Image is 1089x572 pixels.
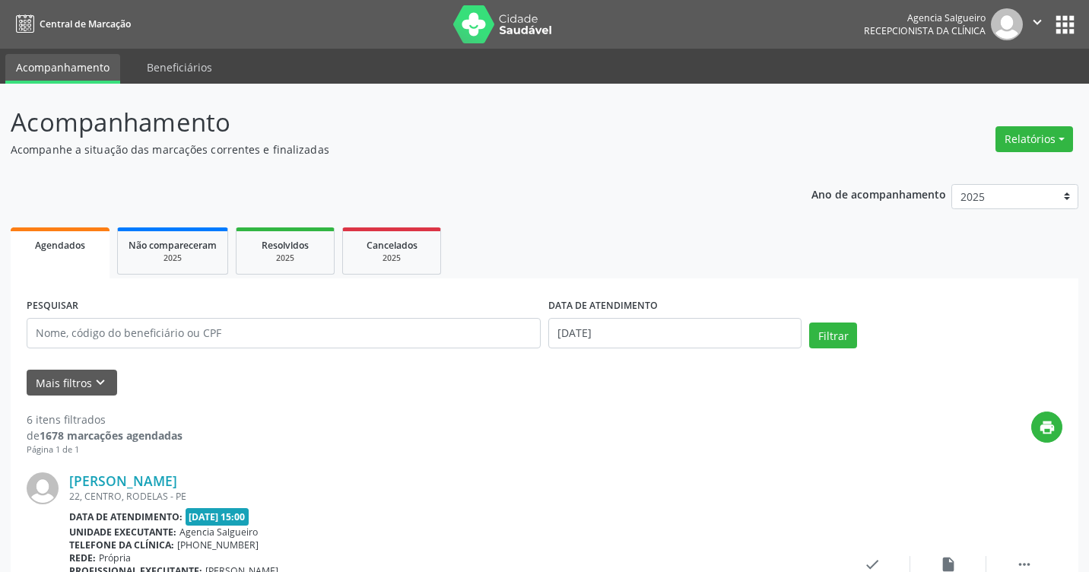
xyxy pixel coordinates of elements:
span: Central de Marcação [40,17,131,30]
div: de [27,427,183,443]
button: Filtrar [809,323,857,348]
a: Acompanhamento [5,54,120,84]
span: Não compareceram [129,239,217,252]
button: Mais filtroskeyboard_arrow_down [27,370,117,396]
div: 2025 [354,253,430,264]
button: print [1031,412,1062,443]
span: Recepcionista da clínica [864,24,986,37]
b: Telefone da clínica: [69,539,174,551]
strong: 1678 marcações agendadas [40,428,183,443]
span: [DATE] 15:00 [186,508,249,526]
label: DATA DE ATENDIMENTO [548,294,658,318]
img: img [27,472,59,504]
p: Ano de acompanhamento [811,184,946,203]
div: 2025 [129,253,217,264]
a: [PERSON_NAME] [69,472,177,489]
div: Página 1 de 1 [27,443,183,456]
span: Agendados [35,239,85,252]
input: Nome, código do beneficiário ou CPF [27,318,541,348]
button: Relatórios [995,126,1073,152]
i: print [1039,419,1056,436]
b: Rede: [69,551,96,564]
button:  [1023,8,1052,40]
span: Resolvidos [262,239,309,252]
p: Acompanhe a situação das marcações correntes e finalizadas [11,141,758,157]
a: Central de Marcação [11,11,131,37]
a: Beneficiários [136,54,223,81]
b: Unidade executante: [69,526,176,539]
b: Data de atendimento: [69,510,183,523]
span: Agencia Salgueiro [179,526,258,539]
span: Própria [99,551,131,564]
button: apps [1052,11,1078,38]
i: keyboard_arrow_down [92,374,109,391]
img: img [991,8,1023,40]
p: Acompanhamento [11,103,758,141]
div: Agencia Salgueiro [864,11,986,24]
div: 2025 [247,253,323,264]
span: [PHONE_NUMBER] [177,539,259,551]
input: Selecione um intervalo [548,318,802,348]
div: 6 itens filtrados [27,412,183,427]
label: PESQUISAR [27,294,78,318]
span: Cancelados [367,239,418,252]
div: 22, CENTRO, RODELAS - PE [69,490,834,503]
i:  [1029,14,1046,30]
